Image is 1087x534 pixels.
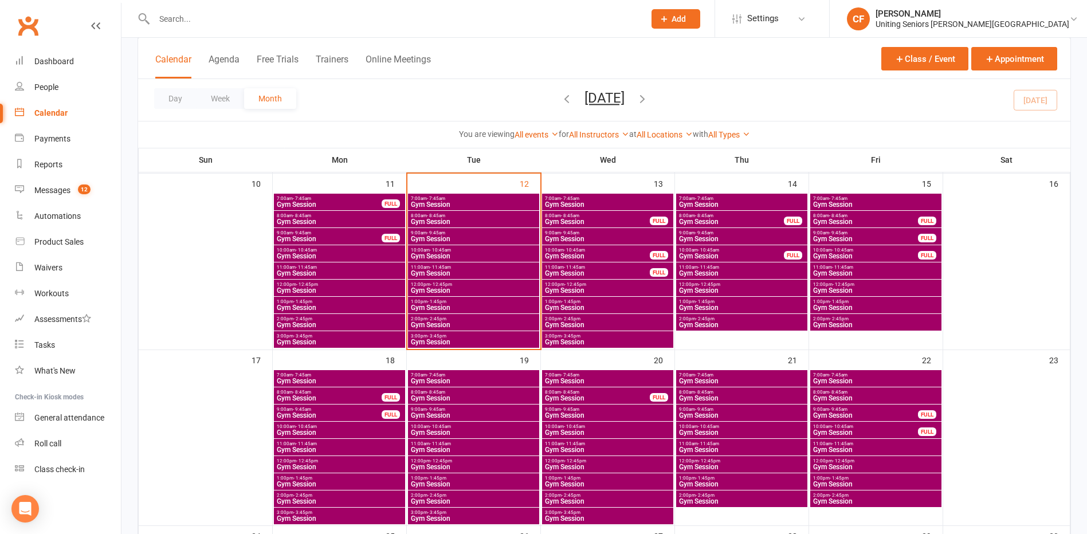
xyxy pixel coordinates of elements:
div: FULL [918,251,936,260]
span: Gym Session [678,446,805,453]
span: Gym Session [276,446,403,453]
span: - 10:45am [832,424,853,429]
button: [DATE] [584,90,625,106]
span: - 1:45pm [562,299,580,304]
div: 16 [1049,174,1070,193]
div: 13 [654,174,674,193]
div: 21 [788,350,809,369]
span: Gym Session [276,321,403,328]
span: - 9:45am [695,230,713,235]
span: 12:00pm [410,282,537,287]
div: FULL [918,234,936,242]
span: Gym Session [410,429,537,436]
span: - 7:45am [427,372,445,378]
span: 8:00am [678,213,784,218]
span: - 12:45pm [833,282,854,287]
span: Gym Session [544,304,671,311]
span: 10:00am [813,424,919,429]
div: Roll call [34,439,61,448]
th: Wed [541,148,675,172]
th: Sun [139,148,273,172]
div: Class check-in [34,465,85,474]
span: - 8:45am [561,213,579,218]
div: 23 [1049,350,1070,369]
span: Gym Session [813,253,919,260]
span: Gym Session [678,429,805,436]
div: Tasks [34,340,55,350]
div: 19 [520,350,540,369]
span: Gym Session [276,304,403,311]
span: - 8:45am [293,213,311,218]
span: Gym Session [678,304,805,311]
span: Gym Session [276,412,382,419]
span: - 7:45am [695,196,713,201]
span: 9:00am [813,230,919,235]
span: - 1:45pm [427,299,446,304]
div: What's New [34,366,76,375]
span: 7:00am [276,372,403,378]
div: Open Intercom Messenger [11,495,39,523]
span: - 9:45am [829,230,847,235]
span: - 10:45am [564,248,585,253]
span: Gym Session [678,395,805,402]
span: 9:00am [276,407,382,412]
span: 2:00pm [544,316,671,321]
th: Sat [943,148,1070,172]
div: FULL [650,268,668,277]
span: 12:00pm [544,282,671,287]
a: Class kiosk mode [15,457,121,482]
span: 8:00am [813,390,939,395]
span: 7:00am [544,372,671,378]
div: Assessments [34,315,91,324]
span: Gym Session [678,235,805,242]
a: Clubworx [14,11,42,40]
span: Gym Session [410,412,537,419]
strong: with [693,129,708,139]
div: 10 [252,174,272,193]
span: 10:00am [276,424,403,429]
span: 7:00am [410,196,537,201]
a: Roll call [15,431,121,457]
th: Tue [407,148,541,172]
a: Product Sales [15,229,121,255]
span: Gym Session [410,235,537,242]
span: Gym Session [813,395,939,402]
span: 7:00am [410,372,537,378]
span: Gym Session [678,321,805,328]
span: Gym Session [813,235,919,242]
span: - 11:45am [564,441,585,446]
button: Appointment [971,47,1057,70]
span: Gym Session [813,412,919,419]
span: Gym Session [544,253,650,260]
span: - 9:45am [695,407,713,412]
span: 10:00am [678,424,805,429]
div: CF [847,7,870,30]
div: 15 [922,174,943,193]
div: 22 [922,350,943,369]
span: 1:00pm [410,299,537,304]
a: People [15,74,121,100]
span: Gym Session [678,218,784,225]
span: - 3:45pm [427,333,446,339]
span: - 11:45am [832,265,853,270]
div: 11 [386,174,406,193]
span: - 8:45am [695,213,713,218]
span: 12:00pm [813,282,939,287]
span: - 10:45am [296,424,317,429]
span: 7:00am [678,196,805,201]
span: - 7:45am [293,372,311,378]
div: 20 [654,350,674,369]
span: 8:00am [276,390,382,395]
span: Gym Session [544,270,650,277]
div: FULL [918,427,936,436]
a: All Instructors [569,130,629,139]
span: Gym Session [410,378,537,384]
span: Gym Session [410,218,537,225]
span: 1:00pm [813,299,939,304]
span: - 11:45am [430,265,451,270]
div: FULL [784,251,802,260]
span: 7:00am [544,196,671,201]
span: 2:00pm [813,316,939,321]
div: FULL [918,217,936,225]
span: Gym Session [410,253,537,260]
